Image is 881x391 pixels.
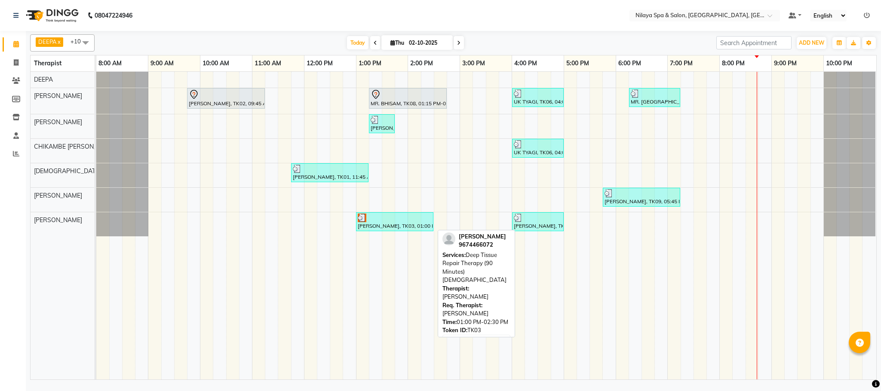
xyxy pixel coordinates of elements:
[442,327,467,333] span: Token ID:
[34,118,82,126] span: [PERSON_NAME]
[442,285,469,292] span: Therapist:
[96,57,124,70] a: 8:00 AM
[71,38,87,45] span: +10
[512,57,539,70] a: 4:00 PM
[304,57,335,70] a: 12:00 PM
[388,40,406,46] span: Thu
[442,232,455,245] img: profile
[616,57,643,70] a: 6:00 PM
[459,241,506,249] div: 9674466072
[824,57,854,70] a: 10:00 PM
[22,3,81,27] img: logo
[38,38,57,45] span: DEEPA
[370,116,394,132] div: [PERSON_NAME], TK04, 01:15 PM-01:45 PM, Hair (For Him) - Hair Cut
[442,318,510,327] div: 01:00 PM-02:30 PM
[370,89,446,107] div: MR. BHISAM, TK08, 01:15 PM-02:45 PM, Deep Tissue Repair Therapy (90 Minutes)[DEMOGRAPHIC_DATA]
[845,357,872,382] iframe: chat widget
[564,57,591,70] a: 5:00 PM
[604,189,679,205] div: [PERSON_NAME], TK09, 05:45 PM-07:15 PM, Deep Tissue Repair Therapy (90 Minutes)[DEMOGRAPHIC_DATA]
[57,38,61,45] a: x
[34,216,82,224] span: [PERSON_NAME]
[34,76,53,83] span: DEEPA
[720,57,747,70] a: 8:00 PM
[347,36,368,49] span: Today
[716,36,792,49] input: Search Appointment
[408,57,435,70] a: 2:00 PM
[630,89,679,106] div: MR. [GEOGRAPHIC_DATA], TK05, 06:15 PM-07:15 PM, Balinese Massage Therapy (60 Minutes)[DEMOGRAPHIC...
[34,59,61,67] span: Therapist
[513,214,563,230] div: [PERSON_NAME], TK07, 04:00 PM-05:00 PM, Deep Tissue Repair Therapy (60 Minutes)[DEMOGRAPHIC_DATA]
[442,251,506,284] span: Deep Tissue Repair Therapy (90 Minutes)[DEMOGRAPHIC_DATA]
[442,284,510,301] div: [PERSON_NAME]
[200,57,231,70] a: 10:00 AM
[95,3,132,27] b: 08047224946
[34,92,82,100] span: [PERSON_NAME]
[442,301,510,318] div: [PERSON_NAME]
[460,57,487,70] a: 3:00 PM
[513,140,563,156] div: UK TYAGI, TK06, 04:00 PM-05:00 PM, Deep Tissue Repair Therapy (60 Minutes)[DEMOGRAPHIC_DATA]
[442,302,482,309] span: Req. Therapist:
[799,40,824,46] span: ADD NEW
[356,57,384,70] a: 1:00 PM
[797,37,826,49] button: ADD NEW
[442,318,457,325] span: Time:
[442,326,510,335] div: TK03
[357,214,433,230] div: [PERSON_NAME], TK03, 01:00 PM-02:30 PM, Deep Tissue Repair Therapy (90 Minutes)[DEMOGRAPHIC_DATA]
[292,165,368,181] div: [PERSON_NAME], TK01, 11:45 AM-01:15 PM, Sensory Rejuvne Aromatherapy (60 Minutes)[DEMOGRAPHIC_DATA]
[252,57,283,70] a: 11:00 AM
[459,233,506,240] span: [PERSON_NAME]
[442,251,466,258] span: Services:
[34,143,116,150] span: CHIKAMBE [PERSON_NAME]
[148,57,176,70] a: 9:00 AM
[34,167,101,175] span: [DEMOGRAPHIC_DATA]
[406,37,449,49] input: 2025-10-02
[34,192,82,199] span: [PERSON_NAME]
[188,89,264,107] div: [PERSON_NAME], TK02, 09:45 AM-11:15 AM, Deep Tissue Repair Therapy (90 Minutes)[DEMOGRAPHIC_DATA]
[668,57,695,70] a: 7:00 PM
[772,57,799,70] a: 9:00 PM
[513,89,563,106] div: UK TYAGI, TK06, 04:00 PM-05:00 PM, Deep Tissue Repair Therapy (60 Minutes)[DEMOGRAPHIC_DATA]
